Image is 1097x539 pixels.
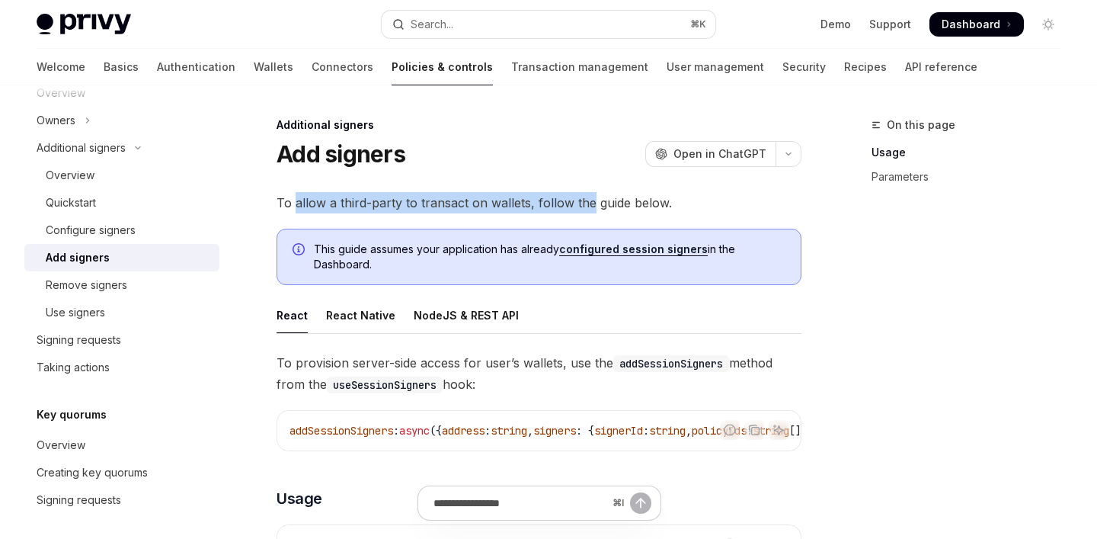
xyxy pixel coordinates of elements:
div: React [277,297,308,333]
button: Copy the contents from the code block [744,420,764,440]
a: Welcome [37,49,85,85]
span: async [399,424,430,438]
div: Taking actions [37,358,110,377]
a: User management [667,49,764,85]
a: Usage [872,140,1073,165]
span: string [649,424,686,438]
a: Taking actions [24,354,219,381]
span: On this page [887,116,955,134]
span: policyIds [692,424,747,438]
a: Recipes [844,49,887,85]
button: Send message [630,492,651,514]
div: Search... [411,15,453,34]
a: API reference [905,49,977,85]
span: To provision server-side access for user’s wallets, use the method from the hook: [277,352,801,395]
span: This guide assumes your application has already in the Dashboard. [314,242,785,272]
div: Signing requests [37,491,121,509]
div: Owners [37,111,75,130]
code: useSessionSigners [327,377,443,393]
a: Overview [24,432,219,459]
div: Creating key quorums [37,464,148,482]
a: Transaction management [511,49,648,85]
div: Use signers [46,303,105,322]
a: Demo [820,17,851,32]
span: Dashboard [942,17,1000,32]
a: Authentication [157,49,235,85]
a: Creating key quorums [24,459,219,486]
span: ({ [430,424,442,438]
a: configured session signers [559,242,708,256]
span: , [527,424,533,438]
img: light logo [37,14,131,35]
button: Toggle Additional signers section [24,134,219,162]
a: Wallets [254,49,293,85]
a: Support [869,17,911,32]
span: : { [576,424,594,438]
h5: Key quorums [37,406,107,424]
a: Basics [104,49,139,85]
a: Signing requests [24,486,219,514]
div: NodeJS & REST API [414,297,519,333]
div: React Native [326,297,395,333]
span: addSessionSigners [289,424,393,438]
a: Policies & controls [392,49,493,85]
button: Open in ChatGPT [645,141,776,167]
input: Ask a question... [433,486,606,520]
span: string [491,424,527,438]
div: Add signers [46,249,110,267]
a: Add signers [24,244,219,271]
span: Open in ChatGPT [673,146,766,162]
div: Additional signers [277,117,801,133]
span: : [393,424,399,438]
span: address [442,424,485,438]
a: Connectors [312,49,373,85]
span: : [485,424,491,438]
span: signers [533,424,576,438]
button: Toggle Owners section [24,107,219,134]
a: Signing requests [24,326,219,354]
div: Additional signers [37,139,126,157]
h1: Add signers [277,140,405,168]
span: To allow a third-party to transact on wallets, follow the guide below. [277,192,801,213]
a: Security [782,49,826,85]
a: Dashboard [929,12,1024,37]
div: Quickstart [46,194,96,212]
code: addSessionSigners [613,355,729,372]
svg: Info [293,243,308,258]
button: Ask AI [769,420,788,440]
a: Quickstart [24,189,219,217]
div: Overview [37,436,85,454]
span: , [686,424,692,438]
span: : [643,424,649,438]
button: Open search [382,11,715,38]
a: Parameters [872,165,1073,189]
a: Remove signers [24,271,219,299]
div: Configure signers [46,221,136,239]
div: Remove signers [46,276,127,294]
div: Overview [46,166,94,184]
a: Use signers [24,299,219,326]
button: Toggle dark mode [1036,12,1060,37]
span: []}[]}) [789,424,832,438]
span: ⌘ K [690,18,706,30]
div: Signing requests [37,331,121,349]
a: Overview [24,162,219,189]
button: Report incorrect code [720,420,740,440]
a: Configure signers [24,217,219,244]
span: signerId [594,424,643,438]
